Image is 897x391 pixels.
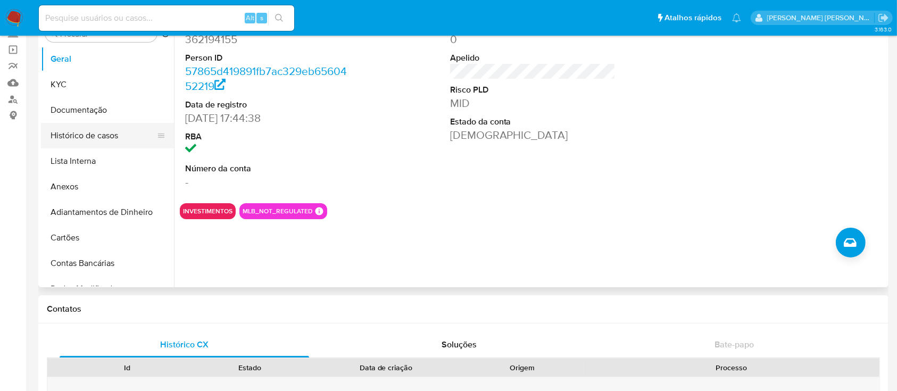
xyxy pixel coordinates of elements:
dd: - [185,174,351,189]
h1: Contatos [47,304,880,314]
a: Sair [878,12,889,23]
a: Notificações [732,13,741,22]
div: Estado [196,362,304,373]
button: Cartões [41,225,174,251]
div: Id [73,362,181,373]
span: Soluções [442,338,477,351]
button: KYC [41,72,174,97]
button: Documentação [41,97,174,123]
button: Adiantamentos de Dinheiro [41,199,174,225]
dt: Person ID [185,52,351,64]
dd: [DEMOGRAPHIC_DATA] [450,128,616,143]
div: Origem [468,362,576,373]
button: Lista Interna [41,148,174,174]
dt: Estado da conta [450,116,616,128]
span: Alt [246,13,254,23]
span: 3.163.0 [875,25,892,34]
button: Geral [41,46,174,72]
dt: Data de registro [185,99,351,111]
div: Data de criação [319,362,453,373]
button: Anexos [41,174,174,199]
dt: Apelido [450,52,616,64]
dt: RBA [185,131,351,143]
p: anna.almeida@mercadopago.com.br [767,13,875,23]
span: Histórico CX [160,338,209,351]
dt: Número da conta [185,163,351,174]
input: Pesquise usuários ou casos... [39,11,294,25]
dt: Risco PLD [450,84,616,96]
a: 57865d419891fb7ac329eb6560452219 [185,63,347,94]
button: search-icon [268,11,290,26]
dd: 0 [450,32,616,47]
span: s [260,13,263,23]
dd: MID [450,96,616,111]
div: Processo [591,362,872,373]
span: Bate-papo [715,338,754,351]
button: Dados Modificados [41,276,174,302]
button: Contas Bancárias [41,251,174,276]
span: Atalhos rápidos [665,12,721,23]
dd: [DATE] 17:44:38 [185,111,351,126]
dd: 362194155 [185,32,351,47]
button: Histórico de casos [41,123,165,148]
